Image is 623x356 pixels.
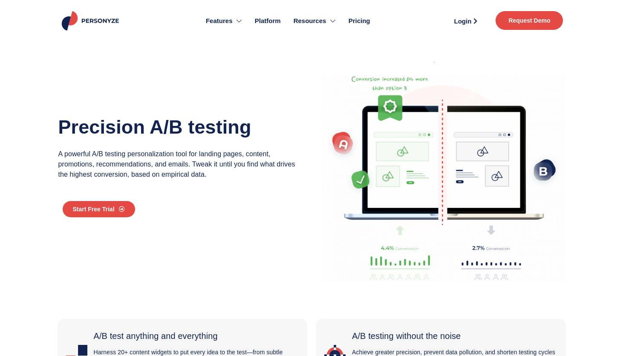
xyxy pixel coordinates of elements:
[349,16,370,26] span: Pricing
[508,18,550,23] span: Request Demo
[255,16,281,26] span: Platform
[206,16,233,26] span: Features
[342,4,377,38] a: Pricing
[496,11,563,30] a: Request Demo
[454,18,472,24] span: Login
[248,4,287,38] a: Platform
[63,201,135,217] a: Start Free Trial
[58,114,300,140] h1: Precision A/B testing
[199,4,248,38] a: Features
[94,331,218,341] span: A/B test anything and everything
[352,331,461,341] span: A/B testing without the noise
[60,11,123,31] img: Personyze logo
[444,15,487,27] a: Login
[58,149,300,180] p: A powerful A/B testing personalization tool for landing pages, content, promotions, recommendatio...
[73,206,115,212] span: Start Free Trial
[294,16,326,26] span: Resources
[287,4,342,38] a: Resources
[322,75,565,281] img: AB test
